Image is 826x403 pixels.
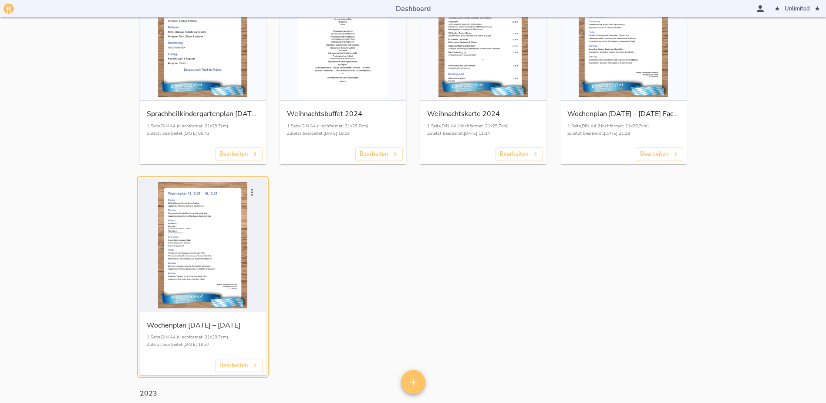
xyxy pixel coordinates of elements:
a: Bearbeiten [496,147,543,161]
p: 1 Seite , DIN A4 (Hochformat: 21x29,7cm) Zuletzt bearbeitet: [DATE] 09:43 [147,123,259,137]
a: Bearbeiten [355,147,403,161]
span: Bearbeiten [219,361,258,371]
p: Wochenplan [DATE] – [DATE] Facebook [567,108,680,120]
a: Bearbeiten [636,147,683,161]
p: Sprachheilkindergartenplan [DATE] - [DATE] [147,108,259,120]
span: Bearbeiten [219,149,258,159]
span: Bearbeiten [360,149,398,159]
p: 1 Seite , DIN A4 (Hochformat: 21x29,7cm) Zuletzt bearbeitet: [DATE] 18:55 [287,123,399,137]
p: Weihnachtsbuffet 2024 [287,108,399,120]
span: Bearbeiten [640,149,679,159]
p: Wochenplan [DATE] – [DATE] [147,319,259,331]
p: 1 Seite , DIN A4 (Hochformat: 21x29,7cm) Zuletzt bearbeitet: [DATE] 21:28 [567,123,680,137]
button: Unlimited [772,2,823,16]
a: Bearbeiten [215,359,263,372]
span: Bearbeiten [500,149,539,159]
p: Weihnachtskarte 2024 [427,108,539,120]
h3: 2023 [140,389,687,398]
h3: Dashboard [396,5,431,13]
span: Unlimited [774,4,820,14]
p: 1 Seite , DIN A4 (Hochformat: 21x29,7cm) Zuletzt bearbeitet: [DATE] 19:37 [147,334,259,348]
p: 1 Seite , DIN A4 (Hochformat: 21x29,7cm) Zuletzt bearbeitet: [DATE] 11:34 [427,123,539,137]
a: Bearbeiten [215,147,263,161]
